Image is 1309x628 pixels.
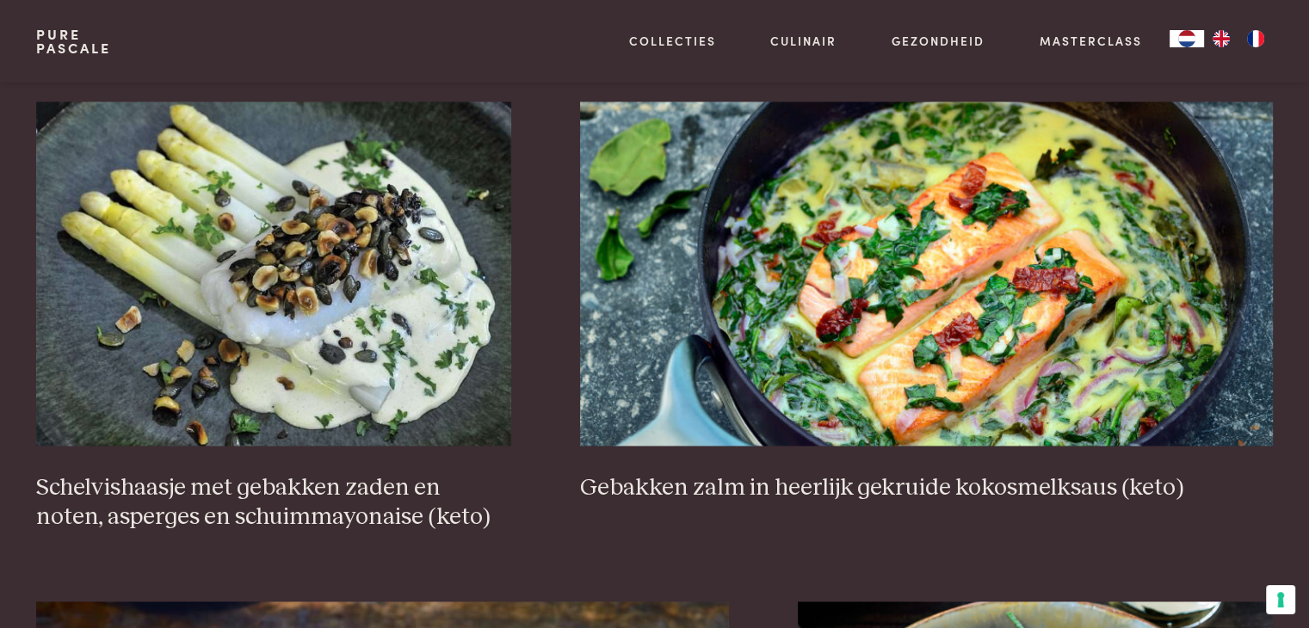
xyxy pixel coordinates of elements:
div: Language [1170,30,1204,47]
a: NL [1170,30,1204,47]
h3: Gebakken zalm in heerlijk gekruide kokosmelksaus (keto) [580,473,1273,503]
img: Schelvishaasje met gebakken zaden en noten, asperges en schuimmayonaise (keto) [36,102,511,446]
a: Culinair [770,32,837,50]
a: Schelvishaasje met gebakken zaden en noten, asperges en schuimmayonaise (keto) Schelvishaasje met... [36,102,511,533]
h3: Schelvishaasje met gebakken zaden en noten, asperges en schuimmayonaise (keto) [36,473,511,533]
a: Gebakken zalm in heerlijk gekruide kokosmelksaus (keto) Gebakken zalm in heerlijk gekruide kokosm... [580,102,1273,502]
a: PurePascale [36,28,111,55]
a: Masterclass [1040,32,1142,50]
a: FR [1238,30,1273,47]
img: Gebakken zalm in heerlijk gekruide kokosmelksaus (keto) [580,102,1273,446]
a: Collecties [629,32,716,50]
aside: Language selected: Nederlands [1170,30,1273,47]
a: Gezondheid [892,32,985,50]
ul: Language list [1204,30,1273,47]
button: Uw voorkeuren voor toestemming voor trackingtechnologieën [1266,585,1295,614]
a: EN [1204,30,1238,47]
